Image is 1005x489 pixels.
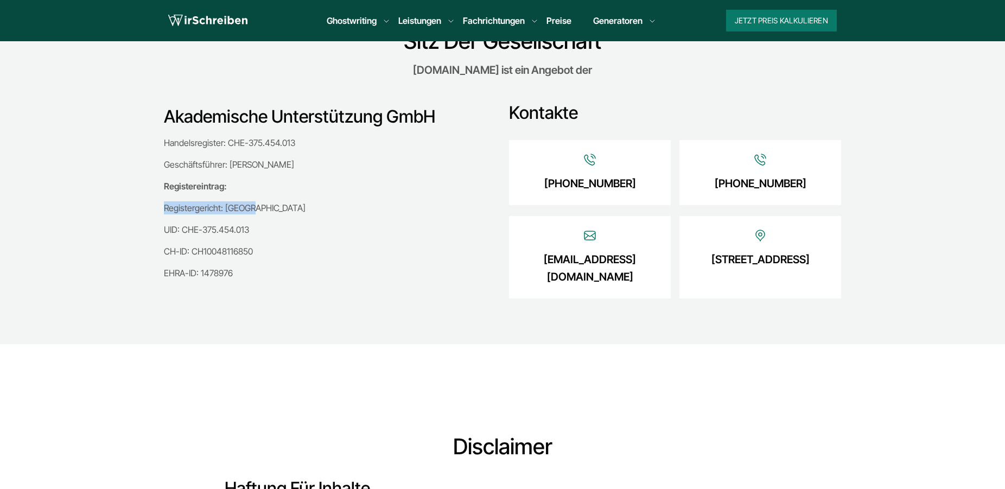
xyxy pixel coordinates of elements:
[754,153,767,166] img: Icon
[164,245,487,258] p: CH-ID: CH10048116850
[525,251,655,285] a: [EMAIL_ADDRESS][DOMAIN_NAME]
[164,181,227,192] strong: Registereintrag:
[715,175,806,192] a: [PHONE_NUMBER]
[164,106,487,128] h3: Akademische Unterstützung GmbH
[463,14,525,27] a: Fachrichtungen
[164,223,487,236] p: UID: CHE-375.454.013
[164,266,487,280] p: EHRA-ID: 1478976
[398,14,441,27] a: Leistungen
[583,153,596,166] img: Icon
[282,61,722,79] p: [DOMAIN_NAME] ist ein Angebot der
[754,229,767,242] img: Icon
[711,251,810,268] a: [STREET_ADDRESS]
[164,201,487,214] p: Registergericht: [GEOGRAPHIC_DATA]
[509,102,841,124] h3: Kontakte
[546,15,571,26] a: Preise
[544,175,636,192] a: [PHONE_NUMBER]
[583,229,596,242] img: Icon
[164,136,487,149] p: Handelsregister: CHE-375.454.013
[168,12,247,29] img: logo wirschreiben
[593,14,643,27] a: Generatoren
[327,14,377,27] a: Ghostwriting
[164,28,841,54] h2: Sitz Der Gesellschaft
[726,10,837,31] button: Jetzt Preis kalkulieren
[164,158,487,171] p: Geschäftsführer: [PERSON_NAME]
[225,434,780,460] h2: Disclaimer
